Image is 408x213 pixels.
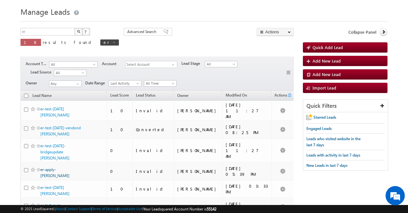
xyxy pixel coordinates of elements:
span: results found [43,39,94,45]
span: Engaged Leads [306,126,332,131]
span: Lead Status [136,93,155,98]
div: Invalid [136,186,171,192]
div: 0 [110,204,129,210]
button: Actions [257,28,294,36]
a: All [54,70,87,76]
span: Account [102,61,125,67]
a: Lead Name [29,92,55,100]
span: Lead Score [110,93,129,98]
a: er-apply-[PERSON_NAME] [40,167,70,178]
span: Collapse Panel [348,29,376,35]
span: Quick Add Lead [312,45,343,50]
input: Check all records [24,94,28,98]
a: All Time [144,80,177,87]
span: 55142 [207,207,216,211]
span: 18 [24,39,38,45]
div: 10 [110,127,129,132]
span: select [172,63,177,66]
span: All [49,62,94,67]
span: Owner [177,93,188,98]
div: [DATE] 11:27 AM [226,102,269,119]
span: Owner [26,80,49,86]
span: Add New Lead [312,58,341,64]
span: Add New Lead [312,72,341,77]
div: Invalid [136,108,171,114]
span: Import Lead [312,85,336,90]
div: Chat with us now [33,34,108,42]
span: All [205,61,236,67]
div: [DATE] 11:27 AM [226,142,269,159]
span: Leads who visited website in the last 7 days [306,136,361,147]
div: [DATE] 06:10 PM [226,201,269,213]
a: All [49,61,98,68]
div: Select Account [125,61,177,68]
a: er-test-[DATE] [PERSON_NAME] [40,185,70,196]
div: Invalid [136,148,171,153]
span: Account Type [26,61,49,67]
div: Converted [136,127,171,132]
div: 0 [110,168,129,174]
span: Your Leadsquared Account Number is [143,207,216,211]
a: er-test-[DATE]-vendorid [PERSON_NAME] [40,125,81,136]
a: Acceptable Use [118,207,142,211]
div: [PERSON_NAME] [177,127,219,132]
div: Invalid [136,204,171,210]
div: [DATE] 03:33 PM [226,183,269,195]
a: er-test-[DATE]-bridgeupdate [PERSON_NAME] [40,143,70,160]
span: Manage Leads [21,6,70,17]
span: ? [85,29,87,34]
div: [PERSON_NAME] [177,108,219,114]
div: [DATE] 08:25 PM [226,124,269,135]
span: Lead Source [30,69,54,75]
a: Show All Items [73,81,81,87]
span: Last Activity [109,81,139,86]
span: Select Account [126,61,172,68]
a: Modified On [222,92,250,100]
span: Date Range [85,80,109,86]
div: Quick Filters [303,100,388,112]
div: [PERSON_NAME] [177,148,219,153]
a: Last Activity [109,80,141,87]
textarea: Type your message and hit 'Enter' [8,59,117,160]
span: All [54,70,85,76]
span: er [104,39,109,45]
input: Type to Search [49,81,82,87]
img: Search [77,30,80,33]
span: Starred Leads [313,115,336,120]
span: Leads with activity in last 7 days [306,153,360,158]
div: 0 [110,148,129,153]
span: Actions [272,92,287,100]
a: About [55,207,65,211]
div: [PERSON_NAME] [177,168,219,174]
div: 10 [110,108,129,114]
span: Lead Stage [181,61,205,66]
button: ? [82,28,90,36]
span: Modified On [226,93,247,98]
a: Lead Status [133,92,159,100]
a: er-test-[DATE] [PERSON_NAME] [40,106,70,117]
div: Invalid [136,168,171,174]
a: Lead Score [107,92,132,100]
span: Advanced Search [127,29,158,35]
div: [PERSON_NAME] [177,204,219,210]
em: Start Chat [87,166,116,175]
a: All [205,61,237,67]
a: Contact Support [66,207,91,211]
div: Minimize live chat window [105,3,121,19]
a: Terms of Service [92,207,117,211]
span: All Time [144,81,175,86]
div: [PERSON_NAME] [177,186,219,192]
img: d_60004797649_company_0_60004797649 [11,34,27,42]
span: New Leads in last 7 days [306,163,347,168]
div: 10 [110,186,129,192]
div: [DATE] 05:39 PM [226,166,269,177]
span: © 2025 LeadSquared | | | | | [21,206,216,212]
